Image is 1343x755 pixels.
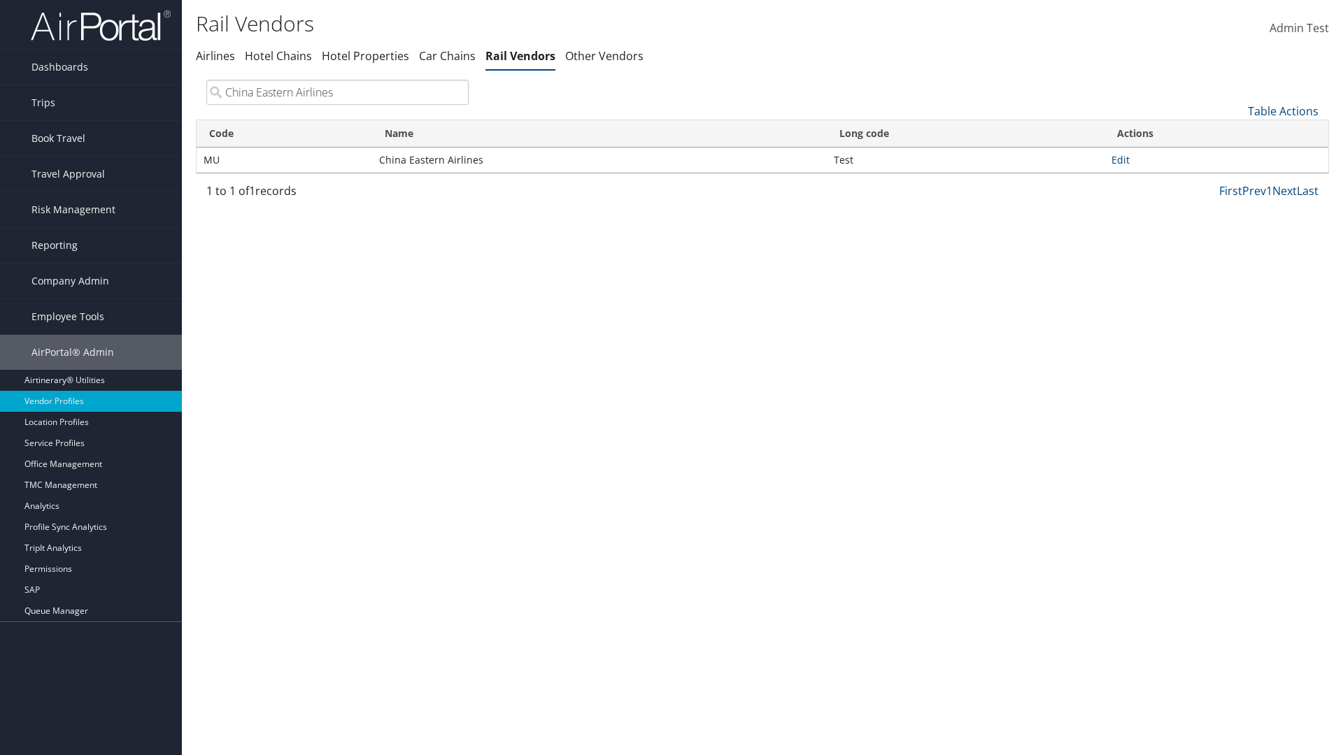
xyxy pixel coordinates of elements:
[1270,20,1329,36] span: Admin Test
[197,120,372,148] th: Code: activate to sort column ascending
[197,148,372,173] td: MU
[31,121,85,156] span: Book Travel
[322,48,409,64] a: Hotel Properties
[31,157,105,192] span: Travel Approval
[196,48,235,64] a: Airlines
[1272,183,1297,199] a: Next
[1270,7,1329,50] a: Admin Test
[1111,153,1130,166] a: Edit
[1266,183,1272,199] a: 1
[31,228,78,263] span: Reporting
[419,48,476,64] a: Car Chains
[31,335,114,370] span: AirPortal® Admin
[485,48,555,64] a: Rail Vendors
[31,299,104,334] span: Employee Tools
[31,9,171,42] img: airportal-logo.png
[1297,183,1319,199] a: Last
[372,148,827,173] td: China Eastern Airlines
[31,50,88,85] span: Dashboards
[372,120,827,148] th: Name: activate to sort column ascending
[206,80,469,105] input: Search
[1248,103,1319,119] a: Table Actions
[827,120,1104,148] th: Long code: activate to sort column ascending
[565,48,644,64] a: Other Vendors
[31,85,55,120] span: Trips
[31,264,109,299] span: Company Admin
[196,9,951,38] h1: Rail Vendors
[1219,183,1242,199] a: First
[1242,183,1266,199] a: Prev
[245,48,312,64] a: Hotel Chains
[827,148,1104,173] td: Test
[206,182,469,206] div: 1 to 1 of records
[31,192,115,227] span: Risk Management
[1104,120,1328,148] th: Actions
[249,183,255,199] span: 1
